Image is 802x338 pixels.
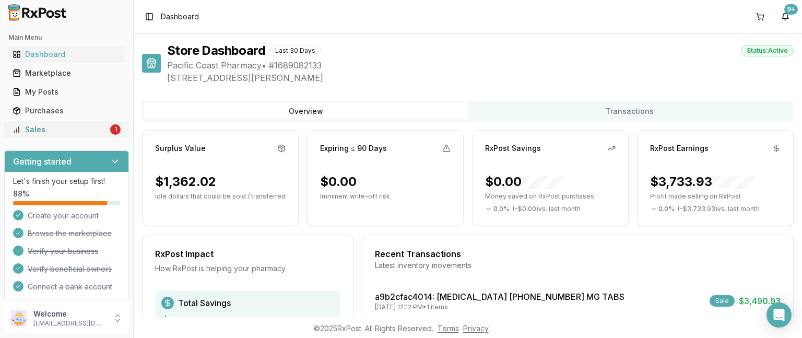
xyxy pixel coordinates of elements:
div: 9+ [784,4,798,15]
span: ( - $3,733.93 ) vs. last month [678,205,760,213]
span: 0.0 % [658,205,675,213]
div: Surplus Value [155,143,206,154]
div: RxPost Impact [155,248,340,260]
nav: breadcrumb [161,11,199,22]
button: Sales1 [4,121,129,138]
p: Imminent write-off risk [320,192,451,201]
button: Transactions [468,103,792,120]
span: Connect a bank account [28,282,112,292]
img: RxPost Logo [4,4,71,21]
button: My Posts [4,84,129,100]
div: [DATE] 12:12 PM • 1 items [375,303,624,311]
p: Profit made selling on RxPost [650,192,781,201]
h1: Store Dashboard [167,42,265,59]
div: 1 [110,124,121,135]
h3: Getting started [13,155,72,168]
button: 9+ [777,8,794,25]
div: How RxPost is helping your pharmacy [155,263,340,274]
a: Dashboard [8,45,125,64]
a: My Posts [8,83,125,101]
p: Idle dollars that could be sold / transferred [155,192,286,201]
button: Dashboard [4,46,129,63]
p: Welcome [33,309,106,319]
span: 88 % [13,189,29,199]
p: Money saved on RxPost purchases [485,192,616,201]
img: User avatar [10,310,27,327]
p: [EMAIL_ADDRESS][DOMAIN_NAME] [33,319,106,328]
div: Expiring ≤ 90 Days [320,143,387,154]
span: Pacific Coast Pharmacy • # 1689082133 [167,59,794,72]
a: Sales1 [8,120,125,139]
span: Total Savings [178,297,231,309]
div: Sale [710,295,735,307]
span: 0.0 % [493,205,510,213]
div: $3,733.93 [650,173,754,190]
a: Marketplace [8,64,125,83]
span: $3,490.93 [739,295,781,307]
div: Status: Active [741,45,794,56]
button: Overview [144,103,468,120]
button: Purchases [4,102,129,119]
a: Privacy [463,324,489,333]
div: Sales [13,124,108,135]
div: $1,362.02 [155,173,216,190]
div: Marketplace [13,68,121,78]
button: Marketplace [4,65,129,81]
div: Open Intercom Messenger [766,302,792,328]
div: $66,960.19 [161,313,334,330]
div: Recent Transactions [375,248,781,260]
div: $0.00 [485,173,563,190]
div: My Posts [13,87,121,97]
p: Let's finish your setup first! [13,176,120,187]
span: Verify beneficial owners [28,264,112,274]
span: [STREET_ADDRESS][PERSON_NAME] [167,72,794,84]
span: Dashboard [161,11,199,22]
div: Purchases [13,106,121,116]
a: a9b2cfac4014: [MEDICAL_DATA] [PHONE_NUMBER] MG TABS [375,292,624,302]
a: Purchases [8,101,125,120]
div: RxPost Savings [485,143,541,154]
div: RxPost Earnings [650,143,709,154]
div: Last 30 Days [269,45,321,56]
h2: Main Menu [8,33,125,42]
span: ( - $0.00 ) vs. last month [513,205,581,213]
div: Latest inventory movements [375,260,781,271]
div: Dashboard [13,49,121,60]
a: Terms [438,324,459,333]
span: Browse the marketplace [28,228,112,239]
span: Create your account [28,211,99,221]
div: $0.00 [320,173,357,190]
span: Verify your business [28,246,98,257]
